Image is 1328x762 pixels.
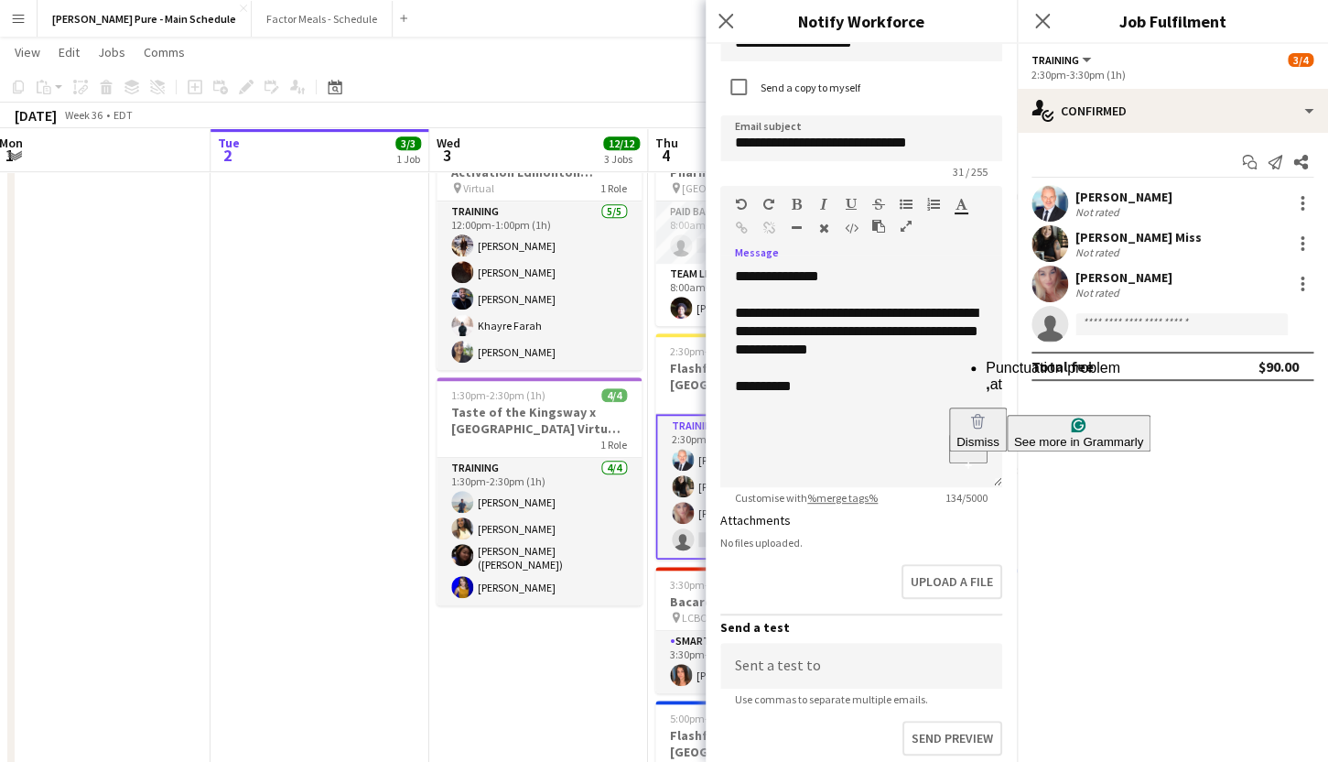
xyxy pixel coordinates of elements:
span: LCBO [682,611,708,625]
span: 1 Role [600,181,627,195]
span: 3/4 [1288,53,1313,67]
button: Horizontal Line [790,221,803,235]
a: Comms [136,40,192,64]
span: 2 [215,145,240,166]
span: 5:00pm-9:00pm (4h) [670,712,764,725]
label: Attachments [720,512,791,528]
app-card-role: Training4/41:30pm-2:30pm (1h)[PERSON_NAME][PERSON_NAME][PERSON_NAME] ([PERSON_NAME]) [PERSON_NAME... [437,458,642,605]
button: Clear Formatting [817,221,830,235]
h3: Taste of the Kingsway x [GEOGRAPHIC_DATA] Virtual Training [437,404,642,437]
app-card-role: Training5/512:00pm-1:00pm (1h)[PERSON_NAME][PERSON_NAME][PERSON_NAME]Khayre Farah[PERSON_NAME] [437,201,642,370]
h3: Flashfood APP [GEOGRAPHIC_DATA] [GEOGRAPHIC_DATA], [GEOGRAPHIC_DATA] [655,727,860,760]
div: 1 Job [396,152,420,166]
button: Italic [817,197,830,212]
span: 1 Role [600,438,627,452]
button: Ordered List [927,197,940,212]
span: Wed [437,135,460,151]
h3: Bacardi ( Elmcreek Rd) [655,593,860,610]
label: Send a copy to myself [757,81,860,94]
button: Fullscreen [900,219,912,234]
span: Use commas to separate multiple emails. [720,692,943,706]
button: Bold [790,197,803,212]
span: 2:30pm-3:30pm (1h) [670,344,764,358]
button: Underline [845,197,858,212]
h3: Send a test [720,619,1002,636]
a: Jobs [91,40,133,64]
h3: Job Fulfilment [1017,9,1328,33]
app-card-role: Training1I3/42:30pm-3:30pm (1h)[PERSON_NAME][PERSON_NAME] Miss[PERSON_NAME] [655,414,860,560]
span: Thu [655,135,678,151]
span: 4 [653,145,678,166]
div: 2:30pm-3:30pm (1h) [1031,68,1313,82]
h3: Notify Workforce [706,9,1017,33]
div: [PERSON_NAME] [1075,269,1172,286]
div: To enrich screen reader interactions, please activate Accessibility in Grammarly extension settings [720,267,1002,487]
div: $90.00 [1258,357,1299,376]
button: Strikethrough [872,197,885,212]
button: Paste as plain text [872,219,885,234]
button: Unordered List [900,197,912,212]
a: %merge tags% [807,491,878,505]
span: Customise with [720,491,892,505]
div: EDT [113,108,133,122]
app-job-card: 3:30pm-8:00pm (4h30m)1/1Bacardi ( Elmcreek Rd) LCBO1 RoleSmart Serve TL1/13:30pm-8:00pm (4h30m)[P... [655,567,860,693]
span: Jobs [98,44,125,60]
span: Comms [144,44,185,60]
button: Send preview [902,721,1002,756]
span: [GEOGRAPHIC_DATA] [682,181,783,195]
div: [PERSON_NAME] [1075,189,1172,205]
button: Text Color [955,197,967,212]
app-card-role: Paid Backup2A0/18:00am-11:00am (3h) [655,201,860,264]
span: 4/4 [601,388,627,402]
span: 3:30pm-8:00pm (4h30m) [670,578,785,592]
div: Not rated [1075,245,1123,259]
span: Edit [59,44,80,60]
span: 3 [434,145,460,166]
a: View [7,40,48,64]
div: [PERSON_NAME] Miss [1075,229,1202,245]
span: 12/12 [603,136,640,150]
span: 31 / 255 [938,165,1002,179]
button: Factor Meals - Schedule [252,1,393,37]
span: Virtual [463,181,494,195]
div: Confirmed [1017,89,1328,133]
span: View [15,44,40,60]
app-job-card: 8:00am-6:30pm (10h30m)1/2Muscle Milk x Metro Pharmacy Conference [GEOGRAPHIC_DATA]2 RolesPaid Bac... [655,121,860,326]
div: [DATE] [15,106,57,125]
app-card-role: Smart Serve TL1/13:30pm-8:00pm (4h30m)[PERSON_NAME] [655,631,860,693]
a: Edit [51,40,87,64]
span: 1:30pm-2:30pm (1h) [451,388,545,402]
app-job-card: 2:30pm-3:30pm (1h)3/4Flashfood APP [GEOGRAPHIC_DATA] Modesto Training1 RoleTraining1I3/42:30pm-3:... [655,333,860,560]
div: Not rated [1075,286,1123,299]
span: Training [1031,53,1079,67]
span: Tue [218,135,240,151]
button: Undo [735,197,748,212]
div: No files uploaded. [720,536,1002,550]
h3: Flashfood APP [GEOGRAPHIC_DATA] Modesto Training [655,360,860,393]
button: Training [1031,53,1094,67]
button: Upload a file [902,564,1002,599]
app-job-card: 1:30pm-2:30pm (1h)4/4Taste of the Kingsway x [GEOGRAPHIC_DATA] Virtual Training1 RoleTraining4/41... [437,377,642,605]
button: [PERSON_NAME] Pure - Main Schedule [38,1,252,37]
button: HTML Code [845,221,858,235]
app-card-role: Team Lead1/18:00am-6:30pm (10h30m)[PERSON_NAME] [655,264,860,326]
span: Week 36 [60,108,106,122]
button: Redo [762,197,775,212]
app-job-card: 12:00pm-1:00pm (1h)5/5University Of Alberta Activation Edmonton Training Virtual1 RoleTraining5/5... [437,121,642,370]
div: Not rated [1075,205,1123,219]
div: 3 Jobs [604,152,639,166]
span: 3/3 [395,136,421,150]
span: 134 / 5000 [931,491,1002,505]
